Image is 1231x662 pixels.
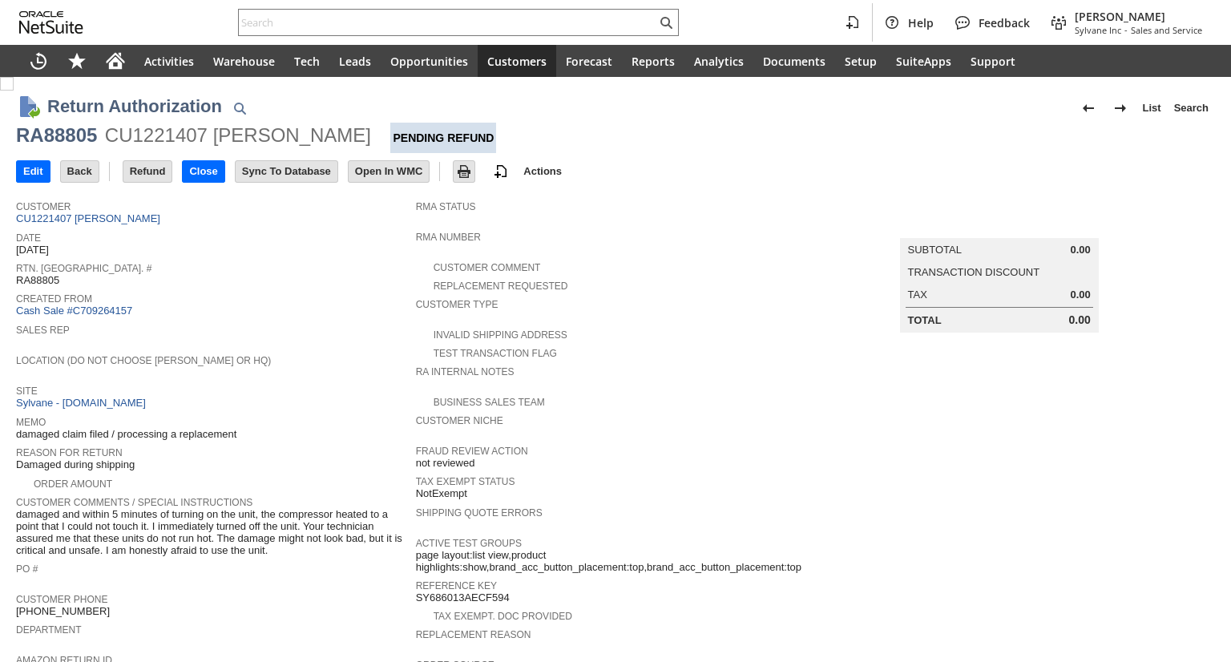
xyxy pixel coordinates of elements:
[434,611,572,622] a: Tax Exempt. Doc Provided
[753,45,835,77] a: Documents
[1111,99,1130,118] img: Next
[204,45,285,77] a: Warehouse
[236,161,337,182] input: Sync To Database
[390,54,468,69] span: Opportunities
[230,99,249,118] img: Quick Find
[656,13,676,32] svg: Search
[487,54,547,69] span: Customers
[339,54,371,69] span: Leads
[349,161,430,182] input: Open In WMC
[434,281,568,292] a: Replacement Requested
[213,54,275,69] span: Warehouse
[454,161,474,182] input: Print
[239,13,656,32] input: Search
[16,305,132,317] a: Cash Sale #C709264157
[16,293,92,305] a: Created From
[416,629,531,640] a: Replacement reason
[694,54,744,69] span: Analytics
[16,497,252,508] a: Customer Comments / Special Instructions
[16,624,82,636] a: Department
[67,51,87,71] svg: Shortcuts
[1069,313,1091,327] span: 0.00
[416,232,481,243] a: RMA Number
[416,507,543,519] a: Shipping Quote Errors
[1075,24,1121,36] span: Sylvane Inc
[566,54,612,69] span: Forecast
[416,538,522,549] a: Active Test Groups
[16,428,236,441] span: damaged claim filed / processing a replacement
[16,244,49,256] span: [DATE]
[47,93,222,119] h1: Return Authorization
[1075,9,1202,24] span: [PERSON_NAME]
[61,161,99,182] input: Back
[19,45,58,77] a: Recent Records
[835,45,886,77] a: Setup
[416,476,515,487] a: Tax Exempt Status
[16,263,151,274] a: Rtn. [GEOGRAPHIC_DATA]. #
[763,54,825,69] span: Documents
[16,274,59,287] span: RA88805
[908,289,927,301] a: Tax
[16,355,271,366] a: Location (Do Not Choose [PERSON_NAME] or HQ)
[16,232,41,244] a: Date
[16,385,38,397] a: Site
[491,162,511,181] img: add-record.svg
[454,162,474,181] img: Print
[416,580,497,591] a: Reference Key
[390,123,496,153] div: Pending Refund
[183,161,224,182] input: Close
[96,45,135,77] a: Home
[34,478,112,490] a: Order Amount
[971,54,1015,69] span: Support
[285,45,329,77] a: Tech
[478,45,556,77] a: Customers
[16,212,164,224] a: CU1221407 [PERSON_NAME]
[434,329,567,341] a: Invalid Shipping Address
[1079,99,1098,118] img: Previous
[886,45,961,77] a: SuiteApps
[16,447,123,458] a: Reason For Return
[622,45,684,77] a: Reports
[105,123,371,148] div: CU1221407 [PERSON_NAME]
[294,54,320,69] span: Tech
[1070,244,1090,256] span: 0.00
[1131,24,1202,36] span: Sales and Service
[16,123,97,148] div: RA88805
[416,591,510,604] span: SY686013AECF594
[908,244,962,256] a: Subtotal
[416,446,528,457] a: Fraud Review Action
[16,508,408,557] span: damaged and within 5 minutes of turning on the unit, the compressor heated to a point that I coul...
[845,54,877,69] span: Setup
[434,348,557,359] a: Test Transaction Flag
[1136,95,1168,121] a: List
[896,54,951,69] span: SuiteApps
[416,299,498,310] a: Customer Type
[632,54,675,69] span: Reports
[1070,289,1090,301] span: 0.00
[16,325,70,336] a: Sales Rep
[16,563,38,575] a: PO #
[16,605,110,618] span: [PHONE_NUMBER]
[16,594,107,605] a: Customer Phone
[900,212,1099,238] caption: Summary
[16,397,150,409] a: Sylvane - [DOMAIN_NAME]
[979,15,1030,30] span: Feedback
[908,314,942,326] a: Total
[416,366,515,377] a: RA Internal Notes
[434,262,541,273] a: Customer Comment
[106,51,125,71] svg: Home
[416,549,808,574] span: page layout:list view,product highlights:show,brand_acc_button_placement:top,brand_acc_button_pla...
[123,161,172,182] input: Refund
[416,457,475,470] span: not reviewed
[684,45,753,77] a: Analytics
[908,15,934,30] span: Help
[961,45,1025,77] a: Support
[434,397,545,408] a: Business Sales Team
[16,417,46,428] a: Memo
[908,266,1040,278] a: Transaction Discount
[29,51,48,71] svg: Recent Records
[416,201,476,212] a: RMA Status
[144,54,194,69] span: Activities
[17,161,50,182] input: Edit
[1168,95,1215,121] a: Search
